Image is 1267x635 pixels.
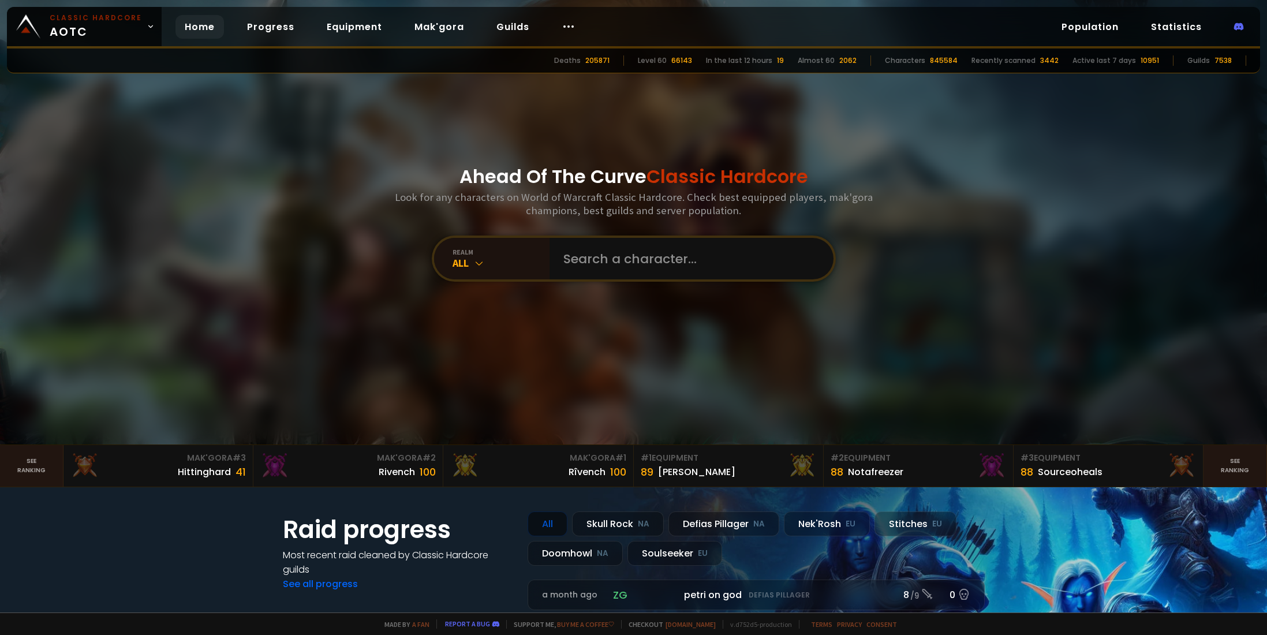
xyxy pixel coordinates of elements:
span: AOTC [50,13,142,40]
small: NA [753,518,765,530]
span: # 2 [423,452,436,464]
a: Statistics [1142,15,1211,39]
a: Report a bug [445,619,490,628]
span: Classic Hardcore [646,163,808,189]
span: # 1 [641,452,652,464]
div: 205871 [585,55,610,66]
h4: Most recent raid cleaned by Classic Hardcore guilds [283,548,514,577]
div: All [528,511,567,536]
a: Terms [811,620,832,629]
input: Search a character... [556,238,820,279]
div: Doomhowl [528,541,623,566]
a: #2Equipment88Notafreezer [824,445,1014,487]
small: EU [698,548,708,559]
small: NA [638,518,649,530]
div: Nek'Rosh [784,511,870,536]
span: Support me, [506,620,614,629]
a: Mak'Gora#3Hittinghard41 [63,445,253,487]
div: Active last 7 days [1072,55,1136,66]
a: [DOMAIN_NAME] [666,620,716,629]
span: # 2 [831,452,844,464]
a: Seeranking [1204,445,1267,487]
div: Equipment [1021,452,1196,464]
h1: Raid progress [283,511,514,548]
div: [PERSON_NAME] [658,465,735,479]
div: 19 [777,55,784,66]
span: Checkout [621,620,716,629]
a: Population [1052,15,1128,39]
h1: Ahead Of The Curve [459,163,808,190]
span: # 1 [615,452,626,464]
div: Hittinghard [178,465,231,479]
small: EU [846,518,855,530]
div: Rîvench [569,465,606,479]
a: Equipment [317,15,391,39]
small: Classic Hardcore [50,13,142,23]
small: EU [932,518,942,530]
a: Mak'gora [405,15,473,39]
a: Mak'Gora#1Rîvench100 [443,445,633,487]
a: See all progress [283,577,358,591]
a: Consent [866,620,897,629]
div: 41 [236,464,246,480]
div: Sourceoheals [1038,465,1102,479]
div: Guilds [1187,55,1210,66]
div: In the last 12 hours [706,55,772,66]
a: a fan [412,620,429,629]
div: 89 [641,464,653,480]
div: 100 [420,464,436,480]
div: 10951 [1141,55,1159,66]
div: 7538 [1214,55,1232,66]
a: Privacy [837,620,862,629]
small: NA [597,548,608,559]
div: 845584 [930,55,958,66]
div: Equipment [831,452,1006,464]
div: 3442 [1040,55,1059,66]
div: 66143 [671,55,692,66]
div: Rivench [379,465,415,479]
div: Equipment [641,452,816,464]
div: Soulseeker [627,541,722,566]
div: Characters [885,55,925,66]
span: # 3 [233,452,246,464]
a: #3Equipment88Sourceoheals [1014,445,1204,487]
div: Recently scanned [971,55,1036,66]
div: Stitches [874,511,956,536]
div: 88 [1021,464,1033,480]
div: realm [453,248,550,256]
a: Mak'Gora#2Rivench100 [253,445,443,487]
a: Classic HardcoreAOTC [7,7,162,46]
span: # 3 [1021,452,1034,464]
div: Mak'Gora [260,452,436,464]
div: All [453,256,550,270]
a: #1Equipment89[PERSON_NAME] [634,445,824,487]
div: Deaths [554,55,581,66]
a: Home [175,15,224,39]
div: Defias Pillager [668,511,779,536]
h3: Look for any characters on World of Warcraft Classic Hardcore. Check best equipped players, mak'g... [390,190,877,217]
div: Level 60 [638,55,667,66]
div: Notafreezer [848,465,903,479]
div: Mak'Gora [450,452,626,464]
a: Guilds [487,15,539,39]
a: Progress [238,15,304,39]
span: Made by [378,620,429,629]
div: 2062 [839,55,857,66]
a: a month agozgpetri on godDefias Pillager8 /90 [528,580,985,610]
div: 88 [831,464,843,480]
div: Skull Rock [572,511,664,536]
a: Buy me a coffee [557,620,614,629]
div: Almost 60 [798,55,835,66]
span: v. d752d5 - production [723,620,792,629]
div: 100 [610,464,626,480]
div: Mak'Gora [70,452,246,464]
